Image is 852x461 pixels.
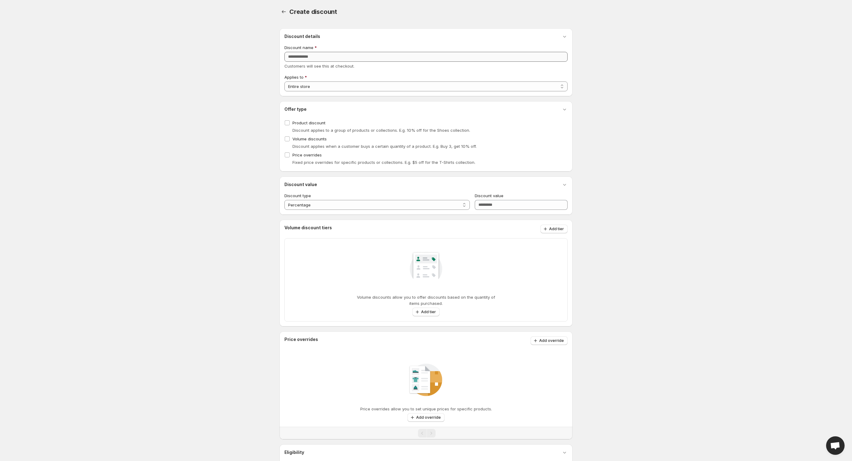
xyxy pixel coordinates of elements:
[407,413,445,422] button: Add override
[284,449,304,455] h3: Eligibility
[292,160,475,165] span: Fixed price overrides for specific products or collections. E.g. $5 off for the T-Shirts collection.
[279,427,573,439] nav: Pagination
[284,181,317,188] h3: Discount value
[357,294,495,306] p: Volume discounts allow you to offer discounts based on the quantity of items purchased.
[412,308,440,316] button: Add tier
[826,436,845,455] div: Open chat
[540,225,568,233] button: Add tier
[292,128,470,133] span: Discount applies to a group of products or collections. E.g. 10% off for the Shoes collection.
[539,338,564,343] span: Add override
[284,45,313,50] span: Discount name
[284,75,304,80] span: Applies to
[284,106,307,112] h3: Offer type
[416,415,441,420] span: Add override
[531,336,568,345] button: Add override
[292,120,325,125] span: Product discount
[549,226,564,231] span: Add tier
[292,144,477,149] span: Discount applies when a customer buys a certain quantity of a product. E.g. Buy 3, get 10% off.
[401,243,451,293] img: Empty state
[289,8,337,15] span: Create discount
[292,136,327,141] span: Volume discounts
[284,33,320,39] h3: Discount details
[475,193,503,198] span: Discount value
[284,336,318,343] h3: Price overrides
[360,406,492,412] p: Price overrides allow you to set unique prices for specific products.
[401,355,451,405] img: Empty state
[292,152,322,157] span: Price overrides
[284,225,332,233] h3: Volume discount tiers
[284,193,311,198] span: Discount type
[284,64,354,69] span: Customers will see this at checkout.
[421,309,436,314] span: Add tier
